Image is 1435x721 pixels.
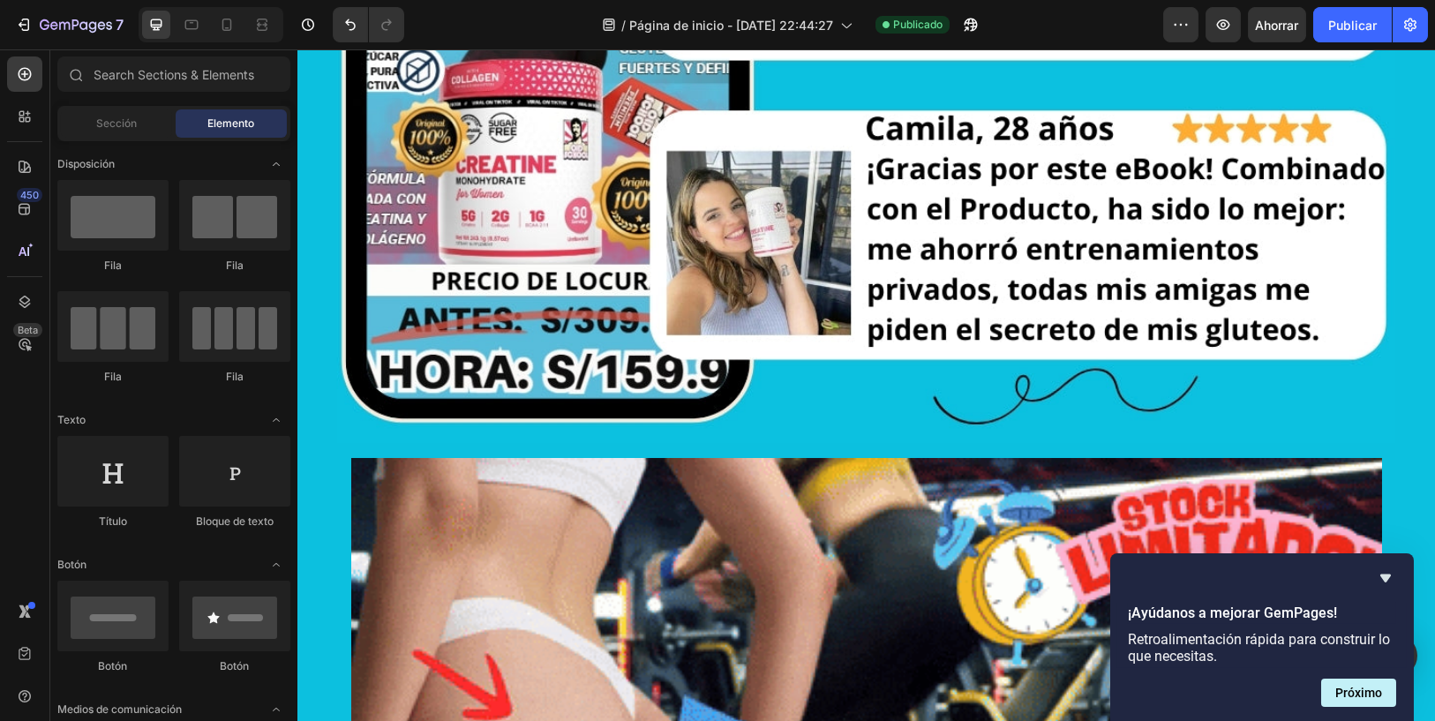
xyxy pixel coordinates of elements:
button: Siguiente pregunta [1321,679,1396,707]
font: Sección [96,116,137,130]
font: Título [99,514,127,528]
font: Botón [221,659,250,672]
font: Elemento [208,116,255,130]
div: ¡Ayúdanos a mejorar GemPages! [1128,567,1396,707]
font: Beta [18,324,38,336]
font: Retroalimentación rápida para construir lo que necesitas. [1128,631,1390,665]
font: Ahorrar [1256,18,1299,33]
font: Medios de comunicación [57,702,182,716]
font: Fila [104,259,122,272]
font: Publicado [893,18,943,31]
font: Próximo [1335,686,1382,700]
font: Disposición [57,157,115,170]
font: 7 [116,16,124,34]
div: Deshacer/Rehacer [333,7,404,42]
h2: ¡Ayúdanos a mejorar GemPages! [1128,603,1396,624]
input: Search Sections & Elements [57,56,290,92]
button: Ocultar encuesta [1375,567,1396,589]
font: Fila [226,370,244,383]
font: Texto [57,413,86,426]
font: Fila [226,259,244,272]
button: Ahorrar [1248,7,1306,42]
button: 7 [7,7,131,42]
font: Fila [104,370,122,383]
font: / [621,18,626,33]
font: Botón [57,558,86,571]
iframe: Área de diseño [297,49,1435,721]
font: Botón [99,659,128,672]
button: Publicar [1313,7,1392,42]
font: 450 [20,189,39,201]
font: Publicar [1328,18,1377,33]
span: Abrir palanca [262,150,290,178]
font: Bloque de texto [196,514,274,528]
font: ¡Ayúdanos a mejorar GemPages! [1128,605,1337,621]
span: Abrir palanca [262,406,290,434]
font: Página de inicio - [DATE] 22:44:27 [629,18,833,33]
span: Abrir palanca [262,551,290,579]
